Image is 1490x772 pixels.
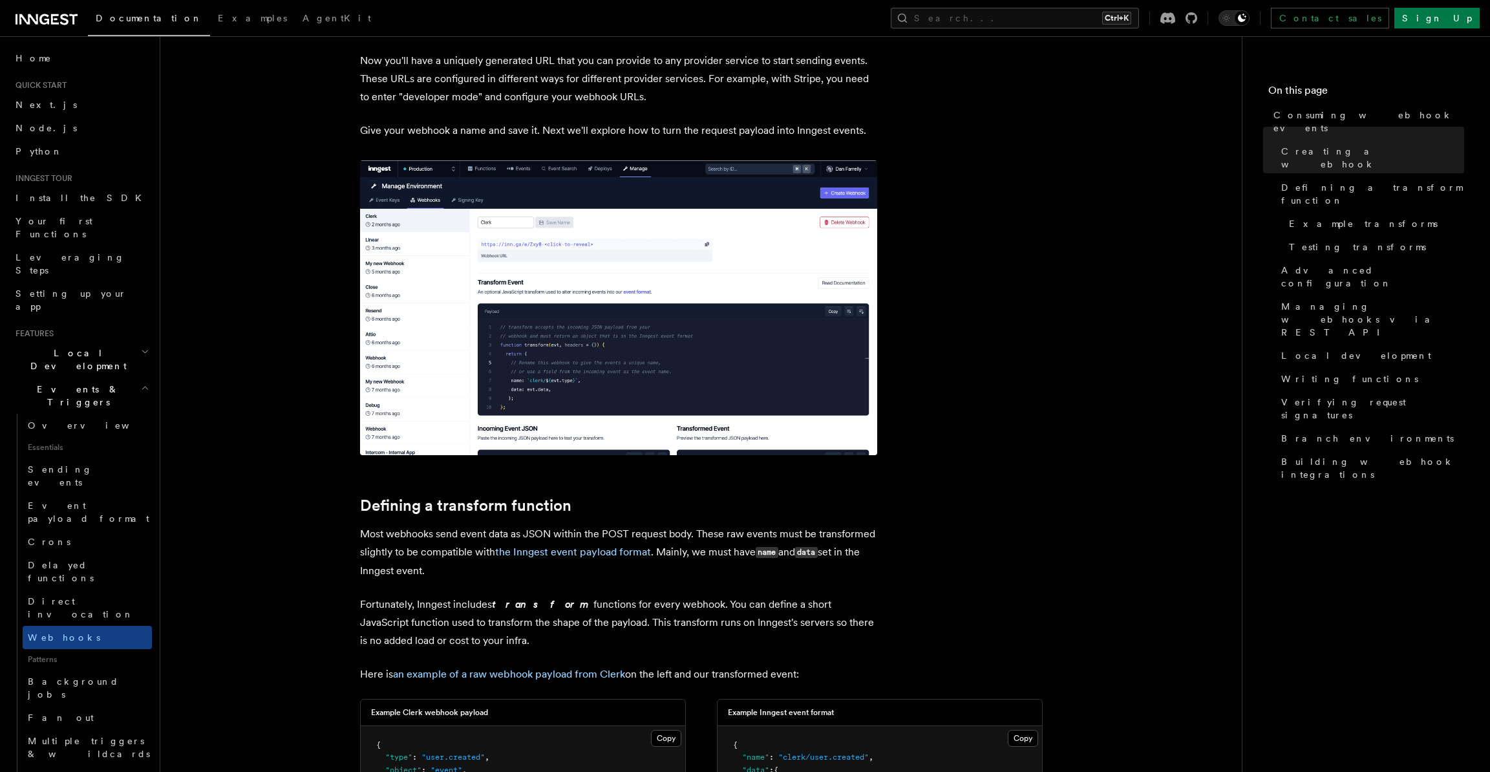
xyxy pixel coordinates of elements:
a: Defining a transform function [360,497,571,515]
span: "clerk/user.created" [778,753,869,762]
span: Creating a webhook [1281,145,1464,171]
span: Sending events [28,464,92,488]
span: { [376,740,381,749]
span: Local Development [10,347,141,372]
h4: On this page [1268,83,1464,103]
p: Give your webhook a name and save it. Next we'll explore how to turn the request payload into Inn... [360,122,877,140]
span: Background jobs [28,676,119,700]
a: Building webhook integrations [1276,450,1464,486]
span: Leveraging Steps [16,252,125,275]
button: Events & Triggers [10,378,152,414]
span: Documentation [96,13,202,23]
span: { [733,740,738,749]
a: Python [10,140,152,163]
span: "type" [385,753,412,762]
button: Search...Ctrl+K [891,8,1139,28]
a: Consuming webhook events [1268,103,1464,140]
span: Advanced configuration [1281,264,1464,290]
span: Your first Functions [16,216,92,239]
a: Fan out [23,706,152,729]
button: Toggle dark mode [1219,10,1250,26]
a: Delayed functions [23,553,152,590]
span: AgentKit [303,13,371,23]
span: Examples [218,13,287,23]
span: Delayed functions [28,560,94,583]
span: Verifying request signatures [1281,396,1464,422]
span: Webhooks [28,632,100,643]
span: Consuming webhook events [1273,109,1464,134]
a: Creating a webhook [1276,140,1464,176]
img: Inngest dashboard showing a newly created webhook [360,160,877,455]
button: Local Development [10,341,152,378]
span: Quick start [10,80,67,91]
span: Multiple triggers & wildcards [28,736,150,759]
a: Crons [23,530,152,553]
span: Inngest tour [10,173,72,184]
p: Now you'll have a uniquely generated URL that you can provide to any provider service to start se... [360,52,877,106]
span: : [412,753,417,762]
span: Features [10,328,54,339]
span: "name" [742,753,769,762]
a: Documentation [88,4,210,36]
kbd: Ctrl+K [1102,12,1131,25]
span: Building webhook integrations [1281,455,1464,481]
a: Contact sales [1271,8,1389,28]
button: Copy [651,730,681,747]
a: AgentKit [295,4,379,35]
a: Next.js [10,93,152,116]
a: Local development [1276,344,1464,367]
a: Setting up your app [10,282,152,318]
code: data [795,547,818,558]
a: Overview [23,414,152,437]
a: Direct invocation [23,590,152,626]
span: Overview [28,420,161,431]
p: Most webhooks send event data as JSON within the POST request body. These raw events must be tran... [360,525,877,580]
span: Essentials [23,437,152,458]
span: Setting up your app [16,288,127,312]
a: Home [10,47,152,70]
a: Leveraging Steps [10,246,152,282]
span: Next.js [16,100,77,110]
span: Writing functions [1281,372,1418,385]
span: Defining a transform function [1281,181,1464,207]
a: Defining a transform function [1276,176,1464,212]
a: Writing functions [1276,367,1464,391]
a: an example of a raw webhook payload from Clerk [393,668,625,680]
a: Advanced configuration [1276,259,1464,295]
a: Sending events [23,458,152,494]
a: Multiple triggers & wildcards [23,729,152,766]
a: Node.js [10,116,152,140]
span: Fan out [28,713,94,723]
code: name [756,547,778,558]
span: Install the SDK [16,193,149,203]
p: Fortunately, Inngest includes functions for every webhook. You can define a short JavaScript func... [360,595,877,650]
span: , [485,753,489,762]
a: Event payload format [23,494,152,530]
a: Managing webhooks via REST API [1276,295,1464,344]
h3: Example Inngest event format [728,707,834,718]
h3: Example Clerk webhook payload [371,707,488,718]
a: Testing transforms [1284,235,1464,259]
a: Branch environments [1276,427,1464,450]
span: Branch environments [1281,432,1454,445]
a: Webhooks [23,626,152,649]
span: Local development [1281,349,1431,362]
span: Managing webhooks via REST API [1281,300,1464,339]
span: Testing transforms [1289,241,1426,253]
a: Examples [210,4,295,35]
span: Event payload format [28,500,149,524]
span: Patterns [23,649,152,670]
span: : [769,753,774,762]
a: the Inngest event payload format [495,546,651,558]
span: "user.created" [421,753,485,762]
a: Example transforms [1284,212,1464,235]
span: Crons [28,537,70,547]
span: Example transforms [1289,217,1438,230]
a: Background jobs [23,670,152,706]
span: , [869,753,873,762]
span: Node.js [16,123,77,133]
a: Install the SDK [10,186,152,209]
a: Your first Functions [10,209,152,246]
span: Python [16,146,63,156]
span: Direct invocation [28,596,134,619]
